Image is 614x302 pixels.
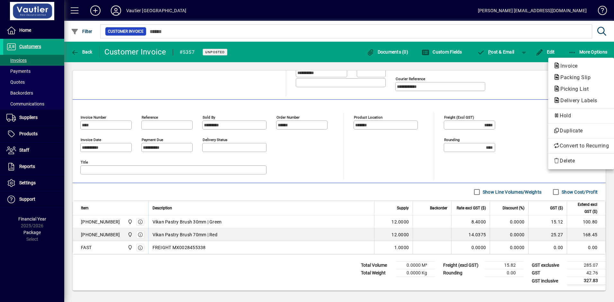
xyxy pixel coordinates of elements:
span: Delivery Labels [553,97,601,104]
span: Picking List [553,86,592,92]
span: Delete [553,157,609,165]
span: Convert to Recurring [553,142,609,150]
span: Hold [553,112,609,120]
span: Packing Slip [553,74,594,80]
span: Duplicate [553,127,609,135]
span: Invoice [553,63,581,69]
